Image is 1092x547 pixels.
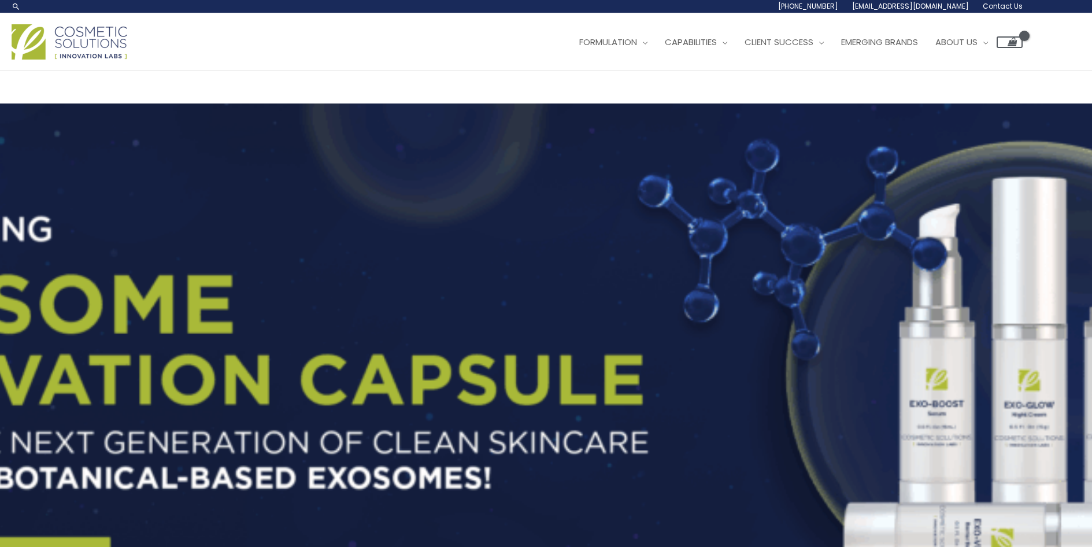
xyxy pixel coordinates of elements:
img: Cosmetic Solutions Logo [12,24,127,60]
span: About Us [935,36,978,48]
a: Search icon link [12,2,21,11]
span: Emerging Brands [841,36,918,48]
span: Formulation [579,36,637,48]
span: Contact Us [983,1,1023,11]
a: Client Success [736,25,832,60]
span: [EMAIL_ADDRESS][DOMAIN_NAME] [852,1,969,11]
span: Capabilities [665,36,717,48]
a: Capabilities [656,25,736,60]
a: About Us [927,25,997,60]
span: [PHONE_NUMBER] [778,1,838,11]
a: Formulation [571,25,656,60]
span: Client Success [745,36,813,48]
nav: Site Navigation [562,25,1023,60]
a: View Shopping Cart, empty [997,36,1023,48]
a: Emerging Brands [832,25,927,60]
